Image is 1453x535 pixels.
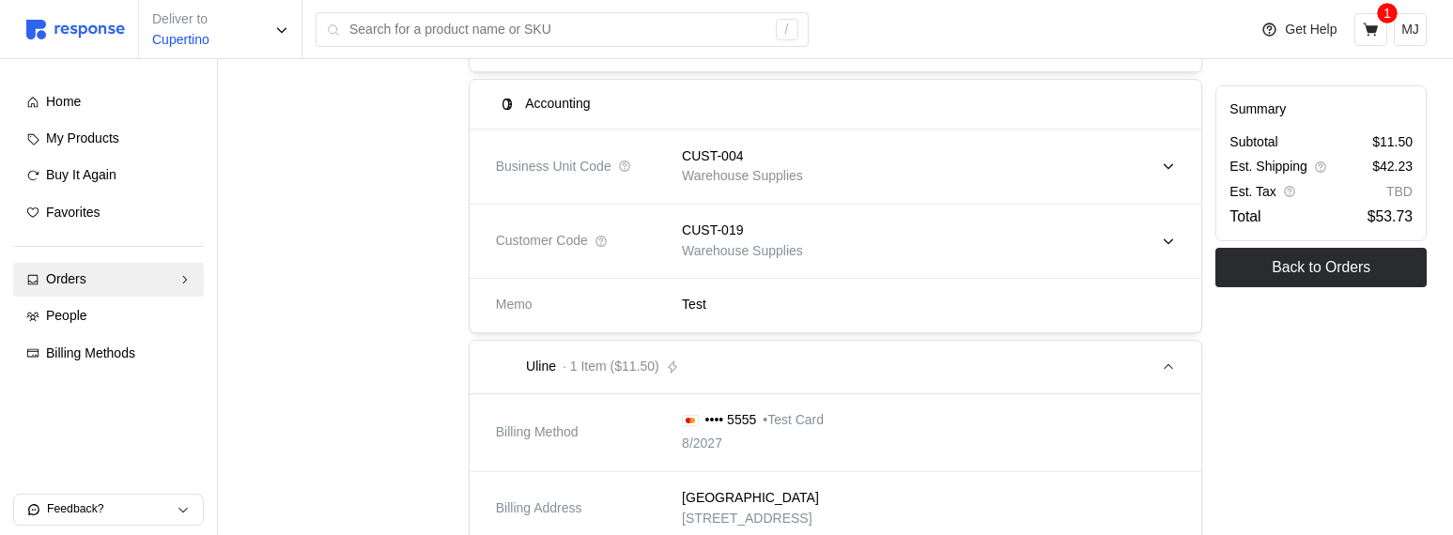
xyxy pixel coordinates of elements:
a: People [13,299,204,333]
div: Orders [46,269,171,290]
p: Get Help [1285,20,1337,40]
p: Deliver to [152,9,209,30]
p: MJ [1401,20,1419,40]
button: MJ [1394,13,1427,46]
p: Back to Orders [1272,256,1370,280]
p: $53.73 [1368,206,1413,229]
button: Uline· 1 Item ($11.50) [470,341,1202,393]
span: Memo [496,295,533,315]
p: Test [682,295,706,315]
p: Est. Shipping [1229,158,1307,178]
p: 8/2027 [682,434,722,454]
p: •••• 5555 [705,410,757,431]
p: Warehouse Supplies [682,241,803,262]
p: $11.50 [1372,133,1413,154]
a: My Products [13,122,204,156]
p: [STREET_ADDRESS] [682,509,819,529]
p: CUST-004 [682,146,743,167]
button: Get Help [1250,12,1348,48]
p: [GEOGRAPHIC_DATA] [682,488,819,509]
span: Business Unit Code [496,157,611,177]
p: Feedback? [47,501,177,518]
span: Billing Methods [46,345,135,360]
span: Billing Method [496,422,579,443]
div: / [776,19,798,41]
p: Cupertino [152,30,209,51]
p: • Test Card [763,410,824,431]
p: Total [1229,206,1260,229]
h5: Summary [1229,99,1413,119]
span: People [46,308,87,323]
h5: Accounting [525,94,590,114]
p: TBD [1386,182,1413,203]
button: Feedback? [14,495,203,525]
input: Search for a product name or SKU [349,13,765,47]
p: Warehouse Supplies [682,166,803,187]
a: Buy It Again [13,159,204,192]
a: Billing Methods [13,337,204,371]
a: Favorites [13,196,204,230]
span: Buy It Again [46,167,116,182]
p: Est. Tax [1229,182,1276,203]
span: Billing Address [496,498,582,519]
span: Customer Code [496,231,588,252]
p: CUST-019 [682,221,743,241]
p: Subtotal [1229,133,1277,154]
img: svg%3e [682,415,699,426]
p: 1 [1383,3,1391,23]
a: Home [13,85,204,119]
span: Favorites [46,205,100,220]
p: $42.23 [1372,158,1413,178]
p: · 1 Item ($11.50) [563,357,659,377]
button: Back to Orders [1215,249,1427,288]
span: Home [46,94,81,109]
a: Orders [13,263,204,297]
p: Uline [526,357,556,377]
span: My Products [46,130,119,145]
img: svg%3e [26,20,125,39]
